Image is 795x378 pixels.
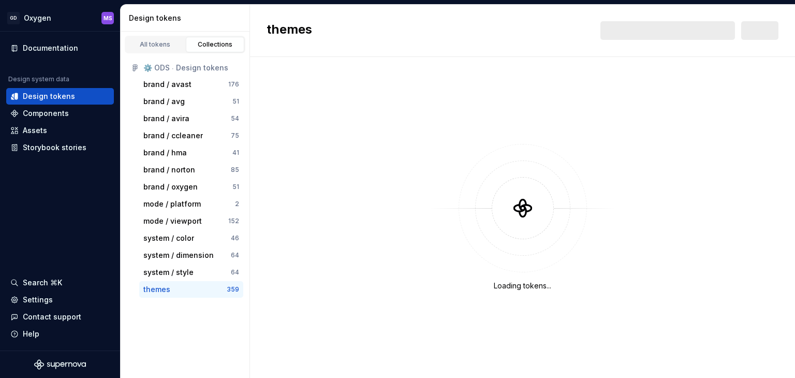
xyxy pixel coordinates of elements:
[23,312,81,322] div: Contact support
[232,183,239,191] div: 51
[6,40,114,56] a: Documentation
[231,268,239,277] div: 64
[267,21,312,40] h2: themes
[231,132,239,140] div: 75
[23,125,47,136] div: Assets
[139,110,243,127] button: brand / avira54
[6,105,114,122] a: Components
[139,127,243,144] button: brand / ccleaner75
[139,76,243,93] button: brand / avast176
[8,75,69,83] div: Design system data
[143,199,201,209] div: mode / platform
[231,166,239,174] div: 85
[139,230,243,246] button: system / color46
[143,148,187,158] div: brand / hma
[143,165,195,175] div: brand / norton
[34,359,86,370] svg: Supernova Logo
[143,96,185,107] div: brand / avg
[23,295,53,305] div: Settings
[139,144,243,161] button: brand / hma41
[139,179,243,195] button: brand / oxygen51
[23,108,69,119] div: Components
[235,200,239,208] div: 2
[139,93,243,110] button: brand / avg51
[139,196,243,212] button: mode / platform2
[228,217,239,225] div: 152
[23,91,75,101] div: Design tokens
[6,326,114,342] button: Help
[104,14,112,22] div: MS
[23,43,78,53] div: Documentation
[232,97,239,106] div: 51
[143,63,239,73] div: ⚙️ ODS ⸱ Design tokens
[189,40,241,49] div: Collections
[2,7,118,29] button: GDOxygenMS
[6,139,114,156] a: Storybook stories
[143,284,170,295] div: themes
[228,80,239,89] div: 176
[139,247,243,264] button: system / dimension64
[143,216,202,226] div: mode / viewport
[139,162,243,178] button: brand / norton85
[227,285,239,294] div: 359
[139,213,243,229] button: mode / viewport152
[6,122,114,139] a: Assets
[143,233,194,243] div: system / color
[139,264,243,281] button: system / style64
[231,234,239,242] div: 46
[143,130,203,141] div: brand / ccleaner
[231,251,239,259] div: 64
[6,88,114,105] a: Design tokens
[6,274,114,291] button: Search ⌘K
[23,278,62,288] div: Search ⌘K
[143,182,198,192] div: brand / oxygen
[6,292,114,308] a: Settings
[23,142,86,153] div: Storybook stories
[494,281,551,291] div: Loading tokens...
[129,13,245,23] div: Design tokens
[6,309,114,325] button: Contact support
[7,12,20,24] div: GD
[143,113,189,124] div: brand / avira
[24,13,51,23] div: Oxygen
[139,281,243,298] button: themes359
[143,267,194,278] div: system / style
[129,40,181,49] div: All tokens
[231,114,239,123] div: 54
[23,329,39,339] div: Help
[143,250,214,260] div: system / dimension
[232,149,239,157] div: 41
[143,79,192,90] div: brand / avast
